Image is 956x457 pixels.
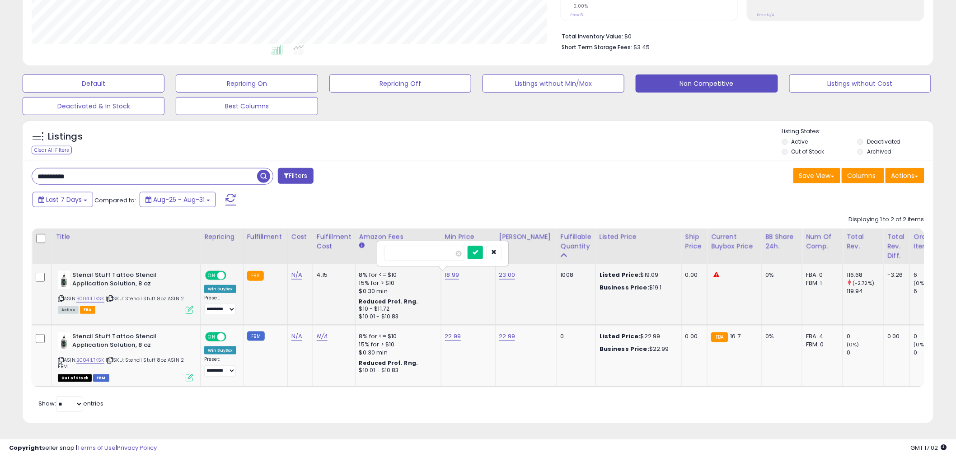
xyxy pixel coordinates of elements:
[93,374,109,382] span: FBM
[72,271,182,290] b: Stencil Stuff Tattoo Stencil Application Solution, 8 oz
[80,306,95,314] span: FBA
[847,341,859,348] small: (0%)
[636,75,778,93] button: Non Competitive
[291,332,302,341] a: N/A
[711,232,758,251] div: Current Buybox Price
[847,332,883,340] div: 0
[782,127,933,136] p: Listing States:
[806,332,836,340] div: FBA: 4
[853,280,874,287] small: (-2.72%)
[291,232,309,242] div: Cost
[793,168,840,183] button: Save View
[76,356,104,364] a: B004ILTKSK
[247,232,284,242] div: Fulfillment
[789,75,931,93] button: Listings without Cost
[561,271,589,279] div: 1008
[633,43,650,51] span: $3.45
[847,349,883,357] div: 0
[499,270,515,280] a: 23.00
[58,332,193,381] div: ASIN:
[48,131,83,143] h5: Listings
[247,331,265,341] small: FBM
[445,332,461,341] a: 22.99
[711,332,728,342] small: FBA
[291,270,302,280] a: N/A
[600,345,649,353] b: Business Price:
[206,272,217,280] span: ON
[483,75,624,93] button: Listings without Min/Max
[58,271,70,289] img: 31YI5YmKSuL._SL40_.jpg
[58,332,70,350] img: 31YI5YmKSuL._SL40_.jpg
[176,75,318,93] button: Repricing On
[847,287,883,295] div: 119.94
[806,232,839,251] div: Num of Comp.
[911,443,947,452] span: 2025-09-8 17:02 GMT
[76,295,104,303] a: B004ILTKSK
[792,138,808,145] label: Active
[765,332,795,340] div: 0%
[499,332,515,341] a: 22.99
[600,345,675,353] div: $22.99
[842,168,884,183] button: Columns
[72,332,182,351] b: Stencil Stuff Tattoo Stencil Application Solution, 8 oz
[94,196,136,205] span: Compared to:
[359,271,434,279] div: 8% for <= $10
[600,284,675,292] div: $19.1
[247,271,264,281] small: FBA
[499,232,553,242] div: [PERSON_NAME]
[204,232,239,242] div: Repricing
[225,333,239,341] span: OFF
[806,340,836,349] div: FBM: 0
[58,374,92,382] span: All listings that are currently out of stock and unavailable for purchase on Amazon
[359,298,418,305] b: Reduced Prof. Rng.
[445,232,492,242] div: Min Price
[58,306,79,314] span: All listings currently available for purchase on Amazon
[225,272,239,280] span: OFF
[359,287,434,295] div: $0.30 min
[685,232,703,251] div: Ship Price
[46,195,82,204] span: Last 7 Days
[914,287,951,295] div: 6
[806,279,836,287] div: FBM: 1
[849,215,924,224] div: Displaying 1 to 2 of 2 items
[561,232,592,251] div: Fulfillable Quantity
[570,12,583,18] small: Prev: 6
[359,279,434,287] div: 15% for > $10
[765,271,795,279] div: 0%
[32,146,72,154] div: Clear All Filters
[359,242,365,250] small: Amazon Fees.
[562,43,632,51] b: Short Term Storage Fees:
[600,270,641,279] b: Listed Price:
[58,271,193,313] div: ASIN:
[886,168,924,183] button: Actions
[914,341,927,348] small: (0%)
[562,33,623,40] b: Total Inventory Value:
[359,305,434,313] div: $10 - $11.72
[204,285,236,293] div: Win BuyBox
[867,138,901,145] label: Deactivated
[140,192,216,207] button: Aug-25 - Aug-31
[685,332,700,340] div: 0.00
[914,349,951,357] div: 0
[176,97,318,115] button: Best Columns
[887,332,903,340] div: 0.00
[23,75,164,93] button: Default
[204,295,236,315] div: Preset:
[570,3,588,9] small: 0.00%
[792,148,825,155] label: Out of Stock
[914,332,951,340] div: 0
[106,295,184,302] span: | SKU: Stencil Stuff 8oz ASIN 2
[600,332,641,340] b: Listed Price:
[561,332,589,340] div: 0
[58,356,184,370] span: | SKU: Stencil Stuff 8oz ASIN 2 FBM
[9,443,42,452] strong: Copyright
[600,283,649,292] b: Business Price:
[757,12,774,18] small: Prev: N/A
[847,271,883,279] div: 116.68
[359,313,434,321] div: $10.01 - $10.83
[359,332,434,340] div: 8% for <= $10
[600,271,675,279] div: $19.09
[887,271,903,279] div: -3.26
[77,443,116,452] a: Terms of Use
[914,271,951,279] div: 6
